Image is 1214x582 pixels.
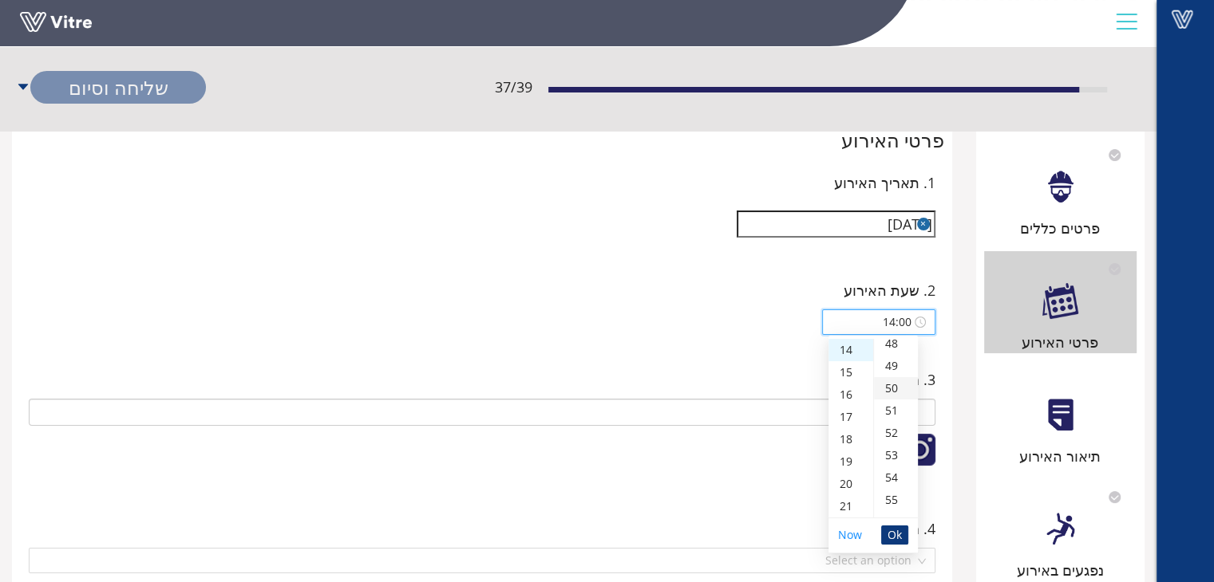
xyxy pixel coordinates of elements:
[984,445,1137,467] div: תיאור האירוע
[495,76,532,98] span: 37 / 39
[874,377,918,399] div: 50
[828,361,873,383] div: 15
[984,559,1137,581] div: נפגעים באירוע
[828,428,873,450] div: 18
[844,279,935,301] span: 2. שעת האירוע
[834,171,935,194] span: 1. תאריך האירוע
[828,495,873,517] div: 21
[828,473,873,495] div: 20
[828,339,873,361] div: 14
[828,383,873,406] div: 16
[874,422,918,444] div: 52
[16,71,30,104] span: caret-down
[874,489,918,511] div: 55
[874,466,918,489] div: 54
[828,450,873,473] div: 19
[874,399,918,422] div: 51
[984,331,1137,353] div: פרטי האירוע
[828,406,873,428] div: 17
[888,526,902,544] span: Ok
[984,217,1137,239] div: פרטים כללים
[874,332,918,355] div: 48
[874,355,918,377] div: 49
[874,444,918,466] div: 53
[838,527,862,542] a: Now
[881,525,908,545] button: Ok
[832,313,911,331] input: 14:00
[20,125,944,155] div: פרטי האירוע
[874,511,918,533] div: 56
